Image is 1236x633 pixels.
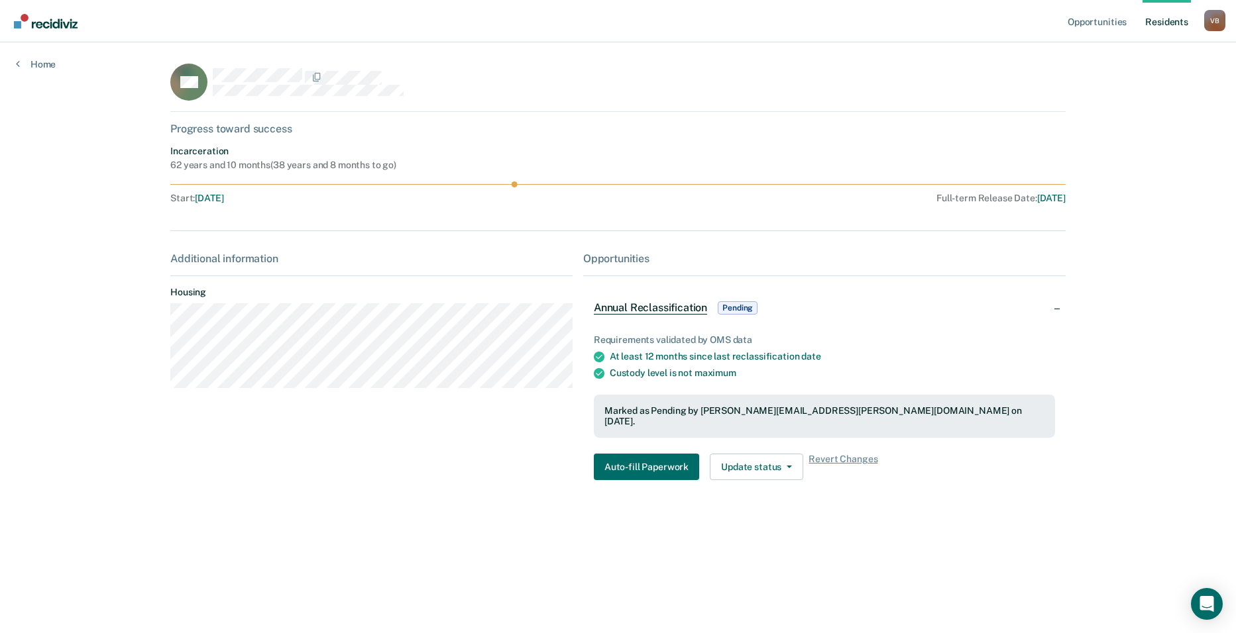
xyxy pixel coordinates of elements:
a: Navigate to form link [594,454,704,480]
span: [DATE] [195,193,223,203]
a: Home [16,58,56,70]
div: V B [1204,10,1225,31]
span: maximum [695,367,736,378]
div: Full-term Release Date : [583,193,1066,204]
span: date [801,351,820,362]
div: At least 12 months since last reclassification [610,351,1055,362]
div: Requirements validated by OMS data [594,334,1055,346]
div: Annual ReclassificationPending [583,287,1066,329]
dt: Housing [170,287,573,298]
button: Update status [710,454,803,480]
div: Marked as Pending by [PERSON_NAME][EMAIL_ADDRESS][PERSON_NAME][DOMAIN_NAME] on [DATE]. [604,405,1044,428]
div: 62 years and 10 months ( 38 years and 8 months to go ) [170,160,396,171]
span: Pending [718,301,758,315]
div: Incarceration [170,146,396,157]
div: Start : [170,193,577,204]
button: Profile dropdown button [1204,10,1225,31]
div: Additional information [170,252,573,265]
div: Custody level is not [610,367,1055,379]
span: Revert Changes [809,454,877,480]
button: Auto-fill Paperwork [594,454,699,480]
span: Annual Reclassification [594,301,707,315]
div: Open Intercom Messenger [1191,588,1223,620]
span: [DATE] [1037,193,1066,203]
div: Opportunities [583,252,1066,265]
div: Progress toward success [170,122,1066,135]
img: Recidiviz [14,14,78,28]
